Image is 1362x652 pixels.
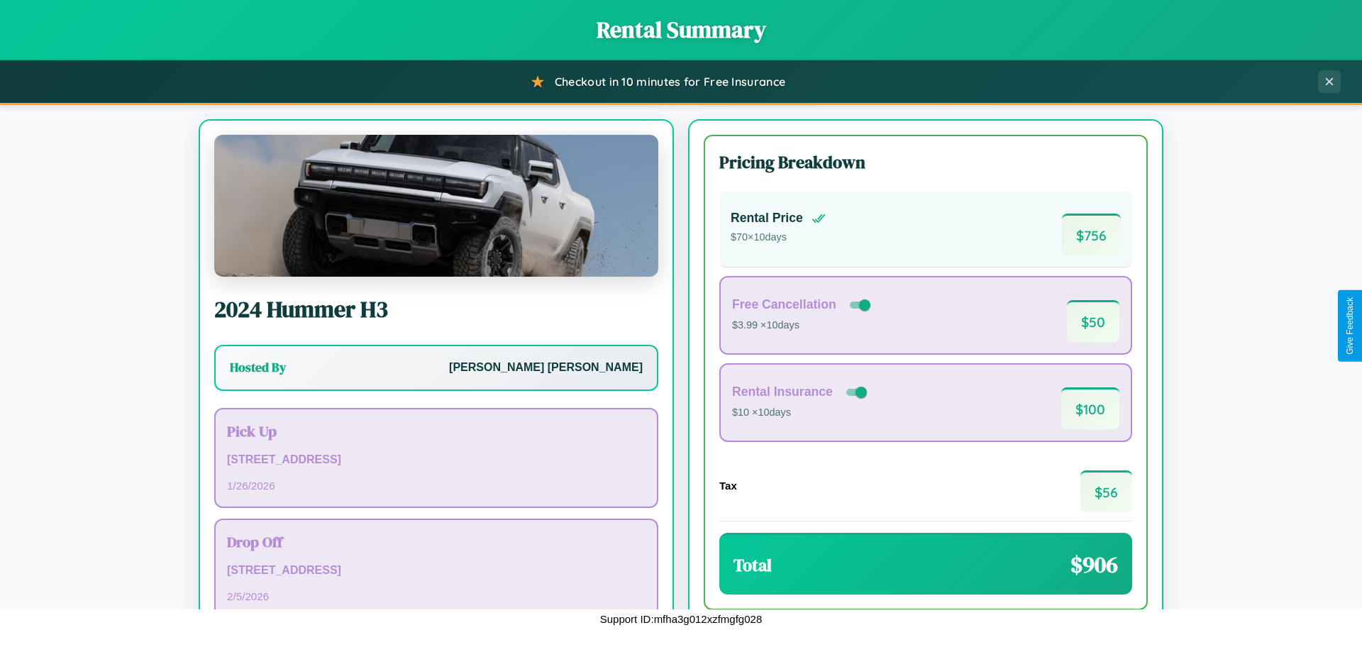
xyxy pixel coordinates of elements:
span: $ 50 [1067,300,1119,342]
p: [STREET_ADDRESS] [227,450,646,470]
img: Hummer H3 [214,135,658,277]
h2: 2024 Hummer H3 [214,294,658,325]
p: [STREET_ADDRESS] [227,560,646,581]
h3: Total [733,553,772,577]
span: $ 56 [1080,470,1132,512]
span: $ 906 [1070,549,1118,580]
div: Give Feedback [1345,297,1355,355]
h4: Free Cancellation [732,297,836,312]
p: $10 × 10 days [732,404,870,422]
h4: Rental Insurance [732,385,833,399]
span: $ 100 [1061,387,1119,429]
p: $ 70 × 10 days [731,228,826,247]
h3: Hosted By [230,359,286,376]
h3: Pricing Breakdown [719,150,1132,174]
span: Checkout in 10 minutes for Free Insurance [555,74,785,89]
p: [PERSON_NAME] [PERSON_NAME] [449,358,643,378]
p: $3.99 × 10 days [732,316,873,335]
h3: Pick Up [227,421,646,441]
span: $ 756 [1062,214,1121,255]
p: 1 / 26 / 2026 [227,476,646,495]
p: Support ID: mfha3g012xzfmgfg028 [600,609,762,629]
h4: Tax [719,480,737,492]
p: 2 / 5 / 2026 [227,587,646,606]
h3: Drop Off [227,531,646,552]
h4: Rental Price [731,211,803,226]
h1: Rental Summary [14,14,1348,45]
